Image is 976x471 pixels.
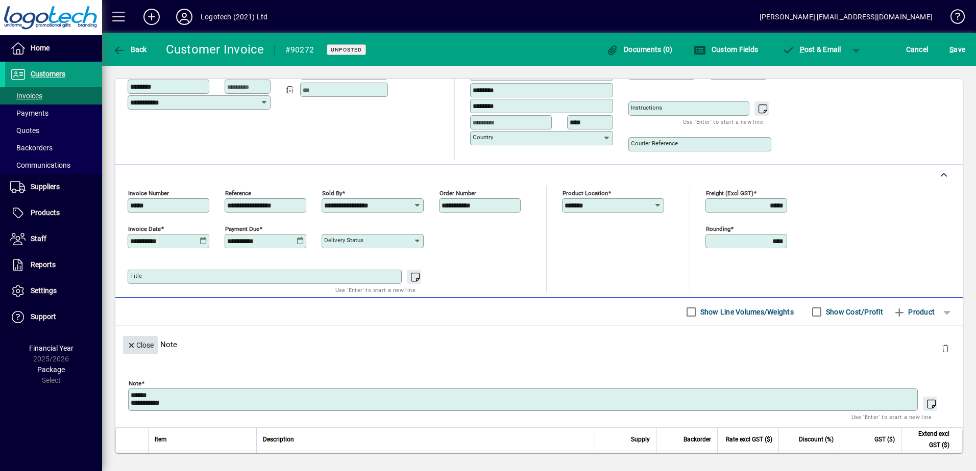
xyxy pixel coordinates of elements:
[606,45,673,54] span: Documents (0)
[5,156,102,174] a: Communications
[31,208,60,217] span: Products
[777,40,846,59] button: Post & Email
[31,70,65,78] span: Customers
[31,182,60,191] span: Suppliers
[684,434,711,445] span: Backorder
[135,8,168,26] button: Add
[5,226,102,252] a: Staff
[263,434,294,445] span: Description
[440,190,476,197] mat-label: Order number
[631,140,678,147] mat-label: Courier Reference
[128,225,161,232] mat-label: Invoice date
[906,41,929,58] span: Cancel
[908,428,949,451] span: Extend excl GST ($)
[799,434,834,445] span: Discount (%)
[155,434,167,445] span: Item
[893,304,935,320] span: Product
[698,307,794,317] label: Show Line Volumes/Weights
[904,40,931,59] button: Cancel
[120,340,160,349] app-page-header-button: Close
[5,174,102,200] a: Suppliers
[800,45,804,54] span: P
[943,2,963,35] a: Knowledge Base
[782,45,841,54] span: ost & Email
[888,303,940,321] button: Product
[824,307,883,317] label: Show Cost/Profit
[726,434,772,445] span: Rate excl GST ($)
[473,134,493,141] mat-label: Country
[31,234,46,243] span: Staff
[706,225,730,232] mat-label: Rounding
[683,116,763,127] mat-hint: Use 'Enter' to start a new line
[5,278,102,304] a: Settings
[631,104,662,111] mat-label: Instructions
[760,9,933,25] div: [PERSON_NAME] [EMAIL_ADDRESS][DOMAIN_NAME]
[31,286,57,295] span: Settings
[322,190,342,197] mat-label: Sold by
[5,104,102,122] a: Payments
[102,40,158,59] app-page-header-button: Back
[5,304,102,330] a: Support
[5,122,102,139] a: Quotes
[10,126,39,135] span: Quotes
[168,8,201,26] button: Profile
[694,45,758,54] span: Custom Fields
[631,434,650,445] span: Supply
[10,109,48,117] span: Payments
[127,337,154,354] span: Close
[324,237,363,244] mat-label: Delivery status
[128,190,169,197] mat-label: Invoice number
[10,92,42,100] span: Invoices
[5,87,102,104] a: Invoices
[130,272,142,279] mat-label: Title
[110,40,150,59] button: Back
[604,40,675,59] button: Documents (0)
[933,344,958,353] app-page-header-button: Delete
[37,365,65,374] span: Package
[225,225,259,232] mat-label: Payment due
[285,42,314,58] div: #90272
[5,36,102,61] a: Home
[5,139,102,156] a: Backorders
[5,252,102,278] a: Reports
[933,336,958,360] button: Delete
[949,41,965,58] span: ave
[949,45,954,54] span: S
[113,45,147,54] span: Back
[874,434,895,445] span: GST ($)
[123,336,158,354] button: Close
[5,200,102,226] a: Products
[10,161,70,169] span: Communications
[201,9,267,25] div: Logotech (2021) Ltd
[31,312,56,321] span: Support
[563,190,608,197] mat-label: Product location
[31,44,50,52] span: Home
[706,190,753,197] mat-label: Freight (excl GST)
[225,190,251,197] mat-label: Reference
[31,260,56,269] span: Reports
[166,41,264,58] div: Customer Invoice
[691,40,761,59] button: Custom Fields
[331,46,362,53] span: Unposted
[115,326,963,363] div: Note
[129,380,141,387] mat-label: Note
[335,284,416,296] mat-hint: Use 'Enter' to start a new line
[947,40,968,59] button: Save
[10,144,53,152] span: Backorders
[851,411,932,423] mat-hint: Use 'Enter' to start a new line
[29,344,74,352] span: Financial Year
